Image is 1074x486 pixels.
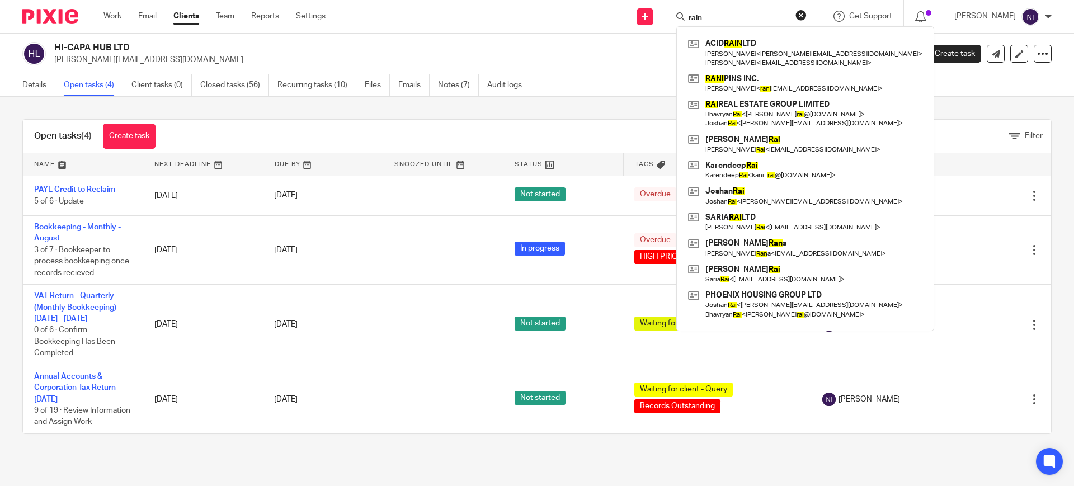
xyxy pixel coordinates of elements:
span: Not started [515,317,566,331]
span: Not started [515,187,566,201]
img: svg%3E [22,42,46,65]
span: [DATE] [274,192,298,200]
a: Audit logs [487,74,530,96]
td: [DATE] [143,215,263,284]
a: Annual Accounts & Corporation Tax Return - [DATE] [34,372,120,403]
span: 0 of 6 · Confirm Bookkeeping Has Been Completed [34,326,115,357]
a: Create task [103,124,156,149]
a: PAYE Credit to Reclaim [34,186,115,194]
a: Open tasks (4) [64,74,123,96]
span: [DATE] [274,321,298,329]
a: Files [365,74,390,96]
span: Waiting for client - Query [634,383,733,397]
td: [DATE] [143,365,263,433]
img: svg%3E [1021,8,1039,26]
a: Details [22,74,55,96]
a: Work [103,11,121,22]
button: Clear [795,10,807,21]
a: VAT Return - Quarterly (Monthly Bookkeeping) - [DATE] - [DATE] [34,292,121,323]
a: Client tasks (0) [131,74,192,96]
span: Waiting for Bookkeeping to be completed [634,317,790,331]
span: In progress [515,242,565,256]
span: Overdue [634,233,676,247]
span: 5 of 6 · Update [34,197,84,205]
a: Closed tasks (56) [200,74,269,96]
a: Recurring tasks (10) [277,74,356,96]
h1: Open tasks [34,130,92,142]
span: Filter [1025,132,1043,140]
span: [DATE] [274,395,298,403]
input: Search [687,13,788,23]
p: [PERSON_NAME] [954,11,1016,22]
td: [DATE] [143,176,263,215]
a: Reports [251,11,279,22]
span: 9 of 19 · Review Information and Assign Work [34,407,130,426]
span: Records Outstanding [634,399,720,413]
span: 3 of 7 · Bookkeeper to process bookkeeping once records recieved [34,246,129,277]
span: HIGH PRIORITY! [634,250,701,264]
span: Get Support [849,12,892,20]
img: svg%3E [822,393,836,406]
span: Not started [515,391,566,405]
h2: HI-CAPA HUB LTD [54,42,731,54]
td: [DATE] [143,285,263,365]
p: [PERSON_NAME][EMAIL_ADDRESS][DOMAIN_NAME] [54,54,899,65]
img: Pixie [22,9,78,24]
span: Status [515,161,543,167]
span: Overdue [634,187,676,201]
a: Create task [916,45,981,63]
span: [PERSON_NAME] [839,394,900,405]
a: Bookkeeping - Monthly - August [34,223,121,242]
a: Notes (7) [438,74,479,96]
a: Settings [296,11,326,22]
a: Clients [173,11,199,22]
a: Email [138,11,157,22]
a: Team [216,11,234,22]
a: Emails [398,74,430,96]
span: [DATE] [274,246,298,254]
span: Snoozed Until [394,161,453,167]
span: (4) [81,131,92,140]
span: Tags [635,161,654,167]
